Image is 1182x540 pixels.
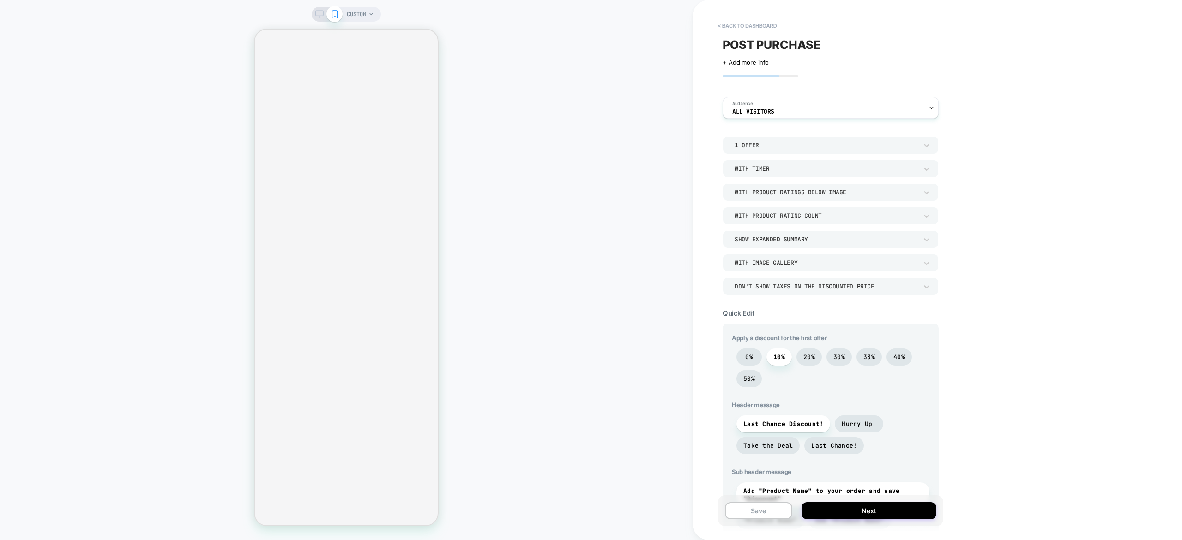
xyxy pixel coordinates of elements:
div: With Timer [735,165,917,173]
span: 50% [743,375,755,383]
span: Last Chance! [811,442,857,450]
span: Take the Deal [743,442,793,450]
span: 40% [893,353,905,361]
span: Add "Product Name" to your order and save "Discount" [743,487,923,503]
span: Audience [732,101,753,107]
span: Apply a discount for the first offer [732,334,929,342]
span: 0% [745,353,753,361]
span: + Add more info [723,59,769,66]
span: POST PURCHASE [723,38,820,52]
div: With Image Gallery [735,259,917,267]
span: 20% [803,353,815,361]
span: Hurry Up! [842,420,876,428]
span: Header message [732,401,929,408]
button: Save [725,502,792,519]
span: Quick Edit [723,309,754,318]
span: Last Chance Discount! [743,420,823,428]
span: Sub header message [732,468,929,475]
button: Next [802,502,936,519]
div: Don't show taxes on the discounted price [735,282,917,290]
span: 33% [863,353,875,361]
div: With Product Rating Count [735,212,917,220]
div: 1 Offer [735,141,917,149]
span: 10% [773,353,785,361]
div: With Product Ratings Below Image [735,188,917,196]
span: CUSTOM [347,7,366,22]
span: All Visitors [732,108,774,115]
button: < back to dashboard [713,18,781,33]
span: 30% [833,353,845,361]
div: Show Expanded Summary [735,235,917,243]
